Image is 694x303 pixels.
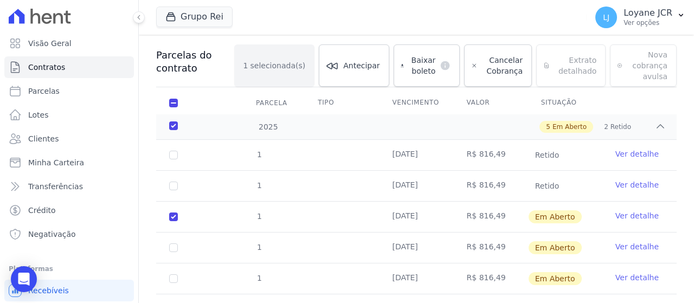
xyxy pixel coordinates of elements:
[379,92,453,114] th: Vencimento
[28,86,60,96] span: Parcelas
[587,2,694,33] button: LJ Loyane JCR Ver opções
[615,210,659,221] a: Ver detalhe
[454,233,528,263] td: R$ 816,49
[169,243,178,252] input: default
[28,38,72,49] span: Visão Geral
[4,223,134,245] a: Negativação
[482,55,523,76] span: Cancelar Cobrança
[604,122,608,132] span: 2
[529,179,566,192] span: Retido
[615,149,659,159] a: Ver detalhe
[624,8,672,18] p: Loyane JCR
[256,150,262,159] span: 1
[4,128,134,150] a: Clientes
[4,56,134,78] a: Contratos
[156,7,233,27] button: Grupo Rei
[454,92,528,114] th: Valor
[529,241,582,254] span: Em Aberto
[4,280,134,301] a: Recebíveis
[250,60,306,71] span: selecionada(s)
[4,104,134,126] a: Lotes
[454,140,528,170] td: R$ 816,49
[305,92,379,114] th: Tipo
[552,122,587,132] span: Em Aberto
[546,122,550,132] span: 5
[379,171,453,201] td: [DATE]
[28,62,65,73] span: Contratos
[28,205,56,216] span: Crédito
[4,33,134,54] a: Visão Geral
[529,210,582,223] span: Em Aberto
[379,140,453,170] td: [DATE]
[256,274,262,282] span: 1
[529,272,582,285] span: Em Aberto
[624,18,672,27] p: Ver opções
[464,44,532,87] a: Cancelar Cobrança
[528,92,602,114] th: Situação
[169,151,178,159] input: Só é possível selecionar pagamentos em aberto
[169,274,178,283] input: default
[243,92,300,114] div: Parcela
[4,199,134,221] a: Crédito
[615,241,659,252] a: Ver detalhe
[343,60,380,71] span: Antecipar
[11,266,37,292] div: Open Intercom Messenger
[256,243,262,252] span: 1
[611,122,631,132] span: Retido
[603,14,609,21] span: LJ
[454,171,528,201] td: R$ 816,49
[28,157,84,168] span: Minha Carteira
[9,262,130,275] div: Plataformas
[4,80,134,102] a: Parcelas
[379,233,453,263] td: [DATE]
[28,109,49,120] span: Lotes
[454,263,528,294] td: R$ 816,49
[256,212,262,221] span: 1
[169,182,178,190] input: Só é possível selecionar pagamentos em aberto
[454,202,528,232] td: R$ 816,49
[28,285,69,296] span: Recebíveis
[28,181,83,192] span: Transferências
[379,263,453,294] td: [DATE]
[529,149,566,162] span: Retido
[379,202,453,232] td: [DATE]
[4,152,134,173] a: Minha Carteira
[243,60,248,71] span: 1
[4,176,134,197] a: Transferências
[319,44,389,87] a: Antecipar
[156,49,234,75] h3: Parcelas do contrato
[615,179,659,190] a: Ver detalhe
[28,229,76,240] span: Negativação
[256,181,262,190] span: 1
[169,212,178,221] input: default
[28,133,59,144] span: Clientes
[615,272,659,283] a: Ver detalhe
